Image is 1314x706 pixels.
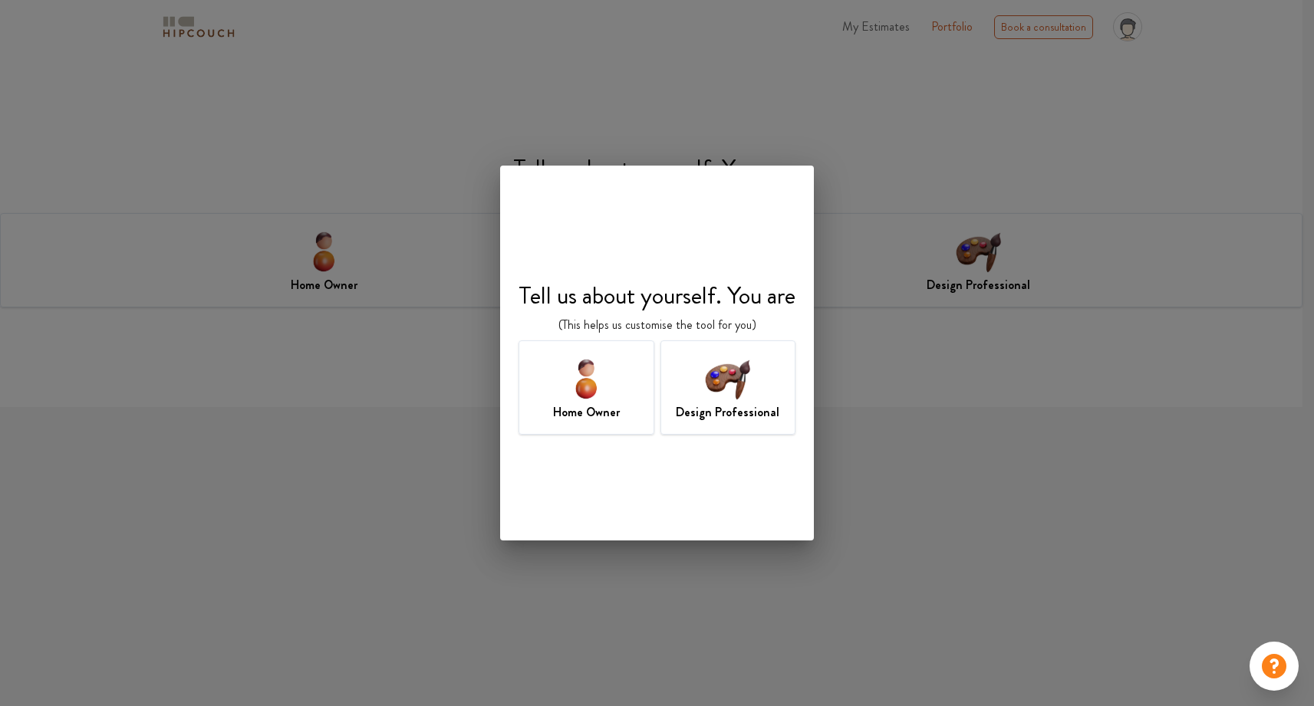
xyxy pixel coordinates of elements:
h4: Tell us about yourself. You are [519,281,795,310]
h7: Home Owner [553,403,620,422]
img: designer-icon [703,353,753,403]
h7: Design Professional [676,403,779,422]
p: (This helps us customise the tool for you) [558,316,756,334]
img: home-owner-icon [561,353,611,403]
